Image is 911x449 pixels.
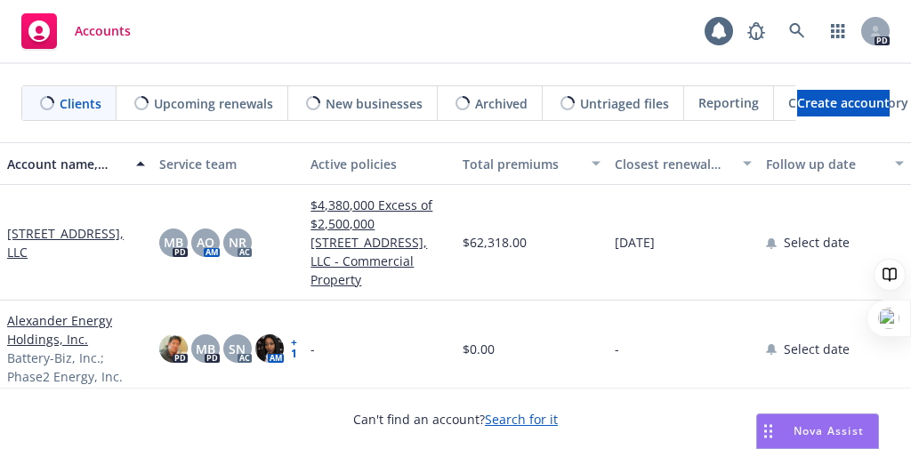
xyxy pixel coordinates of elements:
[159,155,297,173] div: Service team
[756,413,879,449] button: Nova Assist
[615,340,619,358] span: -
[196,340,215,358] span: MB
[766,155,884,173] div: Follow up date
[463,155,581,173] div: Total premiums
[615,155,733,173] div: Closest renewal date
[60,94,101,113] span: Clients
[291,338,297,359] a: + 1
[7,311,145,349] a: Alexander Energy Holdings, Inc.
[779,13,815,49] a: Search
[7,224,145,261] a: [STREET_ADDRESS], LLC
[310,196,448,233] a: $4,380,000 Excess of $2,500,000
[197,233,214,252] span: AO
[463,233,527,252] span: $62,318.00
[159,334,188,363] img: photo
[580,94,669,113] span: Untriaged files
[310,340,315,358] span: -
[475,94,528,113] span: Archived
[757,414,779,448] div: Drag to move
[14,6,138,56] a: Accounts
[326,94,423,113] span: New businesses
[788,93,908,112] span: Customer Directory
[303,142,455,185] button: Active policies
[229,340,246,358] span: SN
[698,93,759,112] span: Reporting
[7,349,145,386] span: Battery-Biz, Inc.; Phase2 Energy, Inc.
[485,411,558,428] a: Search for it
[463,340,495,358] span: $0.00
[797,90,890,116] a: Create account
[615,233,655,252] span: [DATE]
[255,334,284,363] img: photo
[608,142,760,185] button: Closest renewal date
[75,24,131,38] span: Accounts
[797,86,890,120] span: Create account
[164,233,183,252] span: MB
[353,410,558,429] span: Can't find an account?
[820,13,856,49] a: Switch app
[455,142,608,185] button: Total premiums
[152,142,304,185] button: Service team
[7,155,125,173] div: Account name, DBA
[310,233,448,289] a: [STREET_ADDRESS], LLC - Commercial Property
[784,233,850,252] span: Select date
[794,423,864,438] span: Nova Assist
[759,142,911,185] button: Follow up date
[738,13,774,49] a: Report a Bug
[784,340,850,358] span: Select date
[310,155,448,173] div: Active policies
[154,94,273,113] span: Upcoming renewals
[229,233,246,252] span: NR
